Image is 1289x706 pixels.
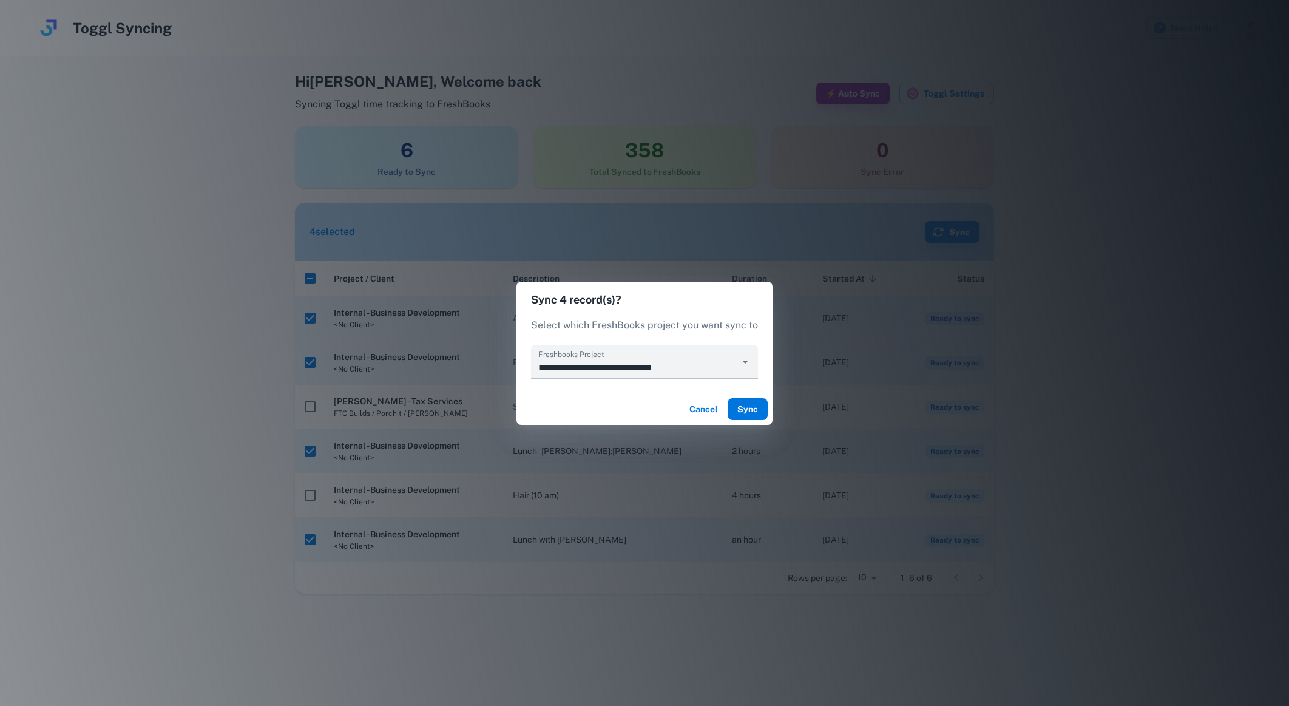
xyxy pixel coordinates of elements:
[538,349,604,359] label: Freshbooks Project
[728,398,768,420] button: Sync
[684,398,723,420] button: Cancel
[531,318,758,333] p: Select which FreshBooks project you want sync to
[737,353,754,370] button: Open
[516,282,773,318] h2: Sync 4 record(s)?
